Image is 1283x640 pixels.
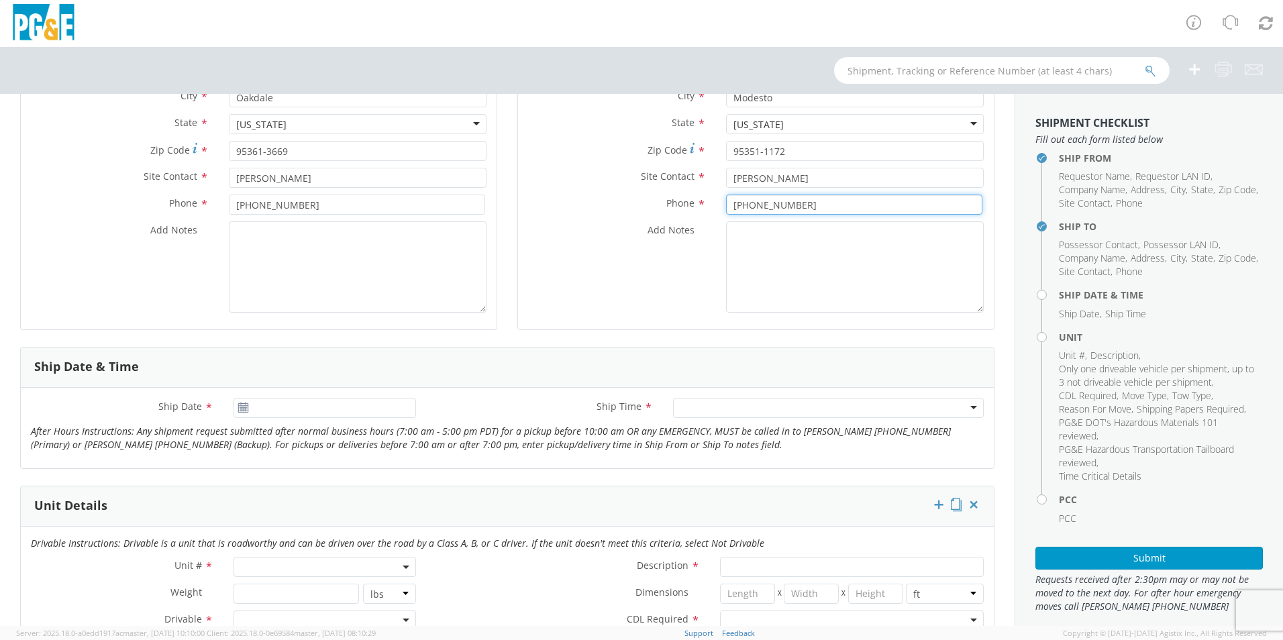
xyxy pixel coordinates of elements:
li: , [1170,183,1188,197]
span: Dimensions [635,586,688,598]
h4: Ship To [1059,221,1263,231]
input: Shipment, Tracking or Reference Number (at least 4 chars) [834,57,1170,84]
span: Unit # [174,559,202,572]
span: Requestor Name [1059,170,1130,182]
li: , [1143,238,1221,252]
span: X [839,584,848,604]
li: , [1059,307,1102,321]
span: Site Contact [1059,265,1111,278]
li: , [1135,170,1213,183]
span: Description [1090,349,1139,362]
span: Client: 2025.18.0-0e69584 [207,628,376,638]
li: , [1059,443,1260,470]
span: Weight [170,586,202,598]
span: CDL Required [627,612,688,625]
span: CDL Required [1059,389,1117,402]
span: Move Type [1122,389,1167,402]
span: Reason For Move [1059,403,1131,415]
span: X [775,584,784,604]
span: State [174,116,197,129]
span: Zip Code [648,144,687,156]
li: , [1090,349,1141,362]
li: , [1191,252,1215,265]
li: , [1059,362,1260,389]
li: , [1170,252,1188,265]
span: City [1170,252,1186,264]
span: City [1170,183,1186,196]
strong: Shipment Checklist [1035,115,1149,130]
li: , [1059,349,1087,362]
span: Shipping Papers Required [1137,403,1244,415]
li: , [1059,265,1113,278]
h4: Ship Date & Time [1059,290,1263,300]
div: [US_STATE] [733,118,784,131]
span: Copyright © [DATE]-[DATE] Agistix Inc., All Rights Reserved [1063,628,1267,639]
li: , [1131,183,1167,197]
span: Phone [1116,265,1143,278]
span: Ship Date [158,400,202,413]
span: Time Critical Details [1059,470,1141,482]
li: , [1172,389,1213,403]
a: Support [684,628,713,638]
span: State [1191,183,1213,196]
span: PG&E DOT's Hazardous Materials 101 reviewed [1059,416,1218,442]
h4: Unit [1059,332,1263,342]
span: State [672,116,695,129]
input: Height [848,584,903,604]
span: master, [DATE] 08:10:29 [294,628,376,638]
span: Tow Type [1172,389,1211,402]
li: , [1059,389,1119,403]
span: Requests received after 2:30pm may or may not be moved to the next day. For after hour emergency ... [1035,573,1263,613]
h3: Unit Details [34,499,107,513]
span: PG&E Hazardous Transportation Tailboard reviewed [1059,443,1234,469]
h4: Ship From [1059,153,1263,163]
span: Zip Code [1219,252,1256,264]
li: , [1059,183,1127,197]
span: master, [DATE] 10:10:00 [123,628,205,638]
li: , [1137,403,1246,416]
span: Zip Code [1219,183,1256,196]
span: Site Contact [144,170,197,182]
i: After Hours Instructions: Any shipment request submitted after normal business hours (7:00 am - 5... [31,425,951,451]
span: Unit # [1059,349,1085,362]
li: , [1191,183,1215,197]
div: [US_STATE] [236,118,287,131]
span: Only one driveable vehicle per shipment, up to 3 not driveable vehicle per shipment [1059,362,1254,388]
li: , [1059,416,1260,443]
span: Phone [1116,197,1143,209]
span: Zip Code [150,144,190,156]
h4: PCC [1059,494,1263,504]
span: Ship Date [1059,307,1100,320]
li: , [1131,252,1167,265]
span: Phone [666,197,695,209]
h3: Ship Date & Time [34,360,139,374]
span: Phone [169,197,197,209]
span: Ship Time [1105,307,1146,320]
span: Site Contact [641,170,695,182]
span: Add Notes [150,223,197,236]
span: PCC [1059,512,1076,525]
span: Requestor LAN ID [1135,170,1211,182]
li: , [1059,252,1127,265]
span: Address [1131,252,1165,264]
li: , [1219,183,1258,197]
span: Drivable [164,612,202,625]
span: Possessor Contact [1059,238,1138,251]
li: , [1059,170,1132,183]
a: Feedback [722,628,755,638]
input: Width [784,584,839,604]
button: Submit [1035,547,1263,570]
li: , [1059,197,1113,210]
span: Address [1131,183,1165,196]
span: Description [637,559,688,572]
span: Fill out each form listed below [1035,133,1263,146]
li: , [1059,238,1140,252]
i: Drivable Instructions: Drivable is a unit that is roadworthy and can be driven over the road by a... [31,537,764,549]
span: Add Notes [648,223,695,236]
span: Company Name [1059,252,1125,264]
li: , [1219,252,1258,265]
li: , [1059,403,1133,416]
span: City [678,89,695,102]
span: Site Contact [1059,197,1111,209]
span: Ship Time [597,400,641,413]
